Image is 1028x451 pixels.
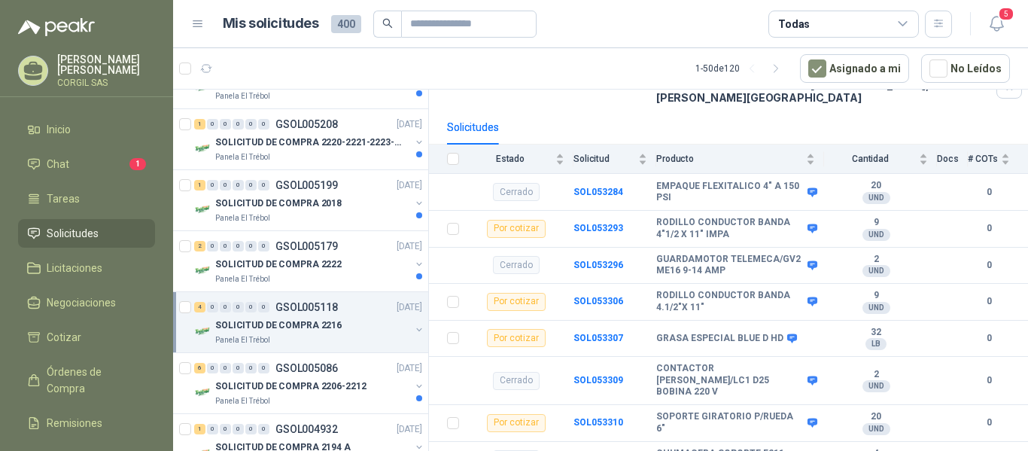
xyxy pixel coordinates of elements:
img: Company Logo [194,139,212,157]
div: 1 - 50 de 120 [695,56,788,81]
img: Company Logo [194,261,212,279]
a: 6 0 0 0 0 0 GSOL005086[DATE] Company LogoSOLICITUD DE COMPRA 2206-2212Panela El Trébol [194,359,425,407]
div: 0 [207,180,218,190]
div: 0 [258,180,269,190]
p: GSOL005179 [275,241,338,251]
p: GSOL004932 [275,424,338,434]
span: Solicitudes [47,225,99,242]
img: Company Logo [194,200,212,218]
img: Company Logo [194,383,212,401]
img: Company Logo [194,322,212,340]
div: Cerrado [493,372,540,390]
div: 0 [207,363,218,373]
b: GUARDAMOTOR TELEMECA/GV2 ME16 9-14 AMP [656,254,804,277]
a: 4 0 0 0 0 0 GSOL005118[DATE] Company LogoSOLICITUD DE COMPRA 2216Panela El Trébol [194,298,425,346]
a: SOL053284 [573,187,623,197]
a: Chat1 [18,150,155,178]
b: 0 [968,221,1010,236]
div: Por cotizar [487,414,546,432]
b: 9 [824,217,928,229]
div: 4 [194,302,205,312]
img: Logo peakr [18,18,95,36]
p: Panela El Trébol [215,90,270,102]
div: 0 [258,302,269,312]
div: Por cotizar [487,220,546,238]
span: Cantidad [824,154,916,164]
p: [PERSON_NAME] [PERSON_NAME] [57,54,155,75]
a: SOL053309 [573,375,623,385]
b: 0 [968,258,1010,273]
div: 0 [245,424,257,434]
p: [DATE] [397,300,422,315]
p: CORGIL SAS [57,78,155,87]
a: 1 0 0 0 0 0 GSOL005199[DATE] Company LogoSOLICITUD DE COMPRA 2018Panela El Trébol [194,176,425,224]
div: 0 [245,241,257,251]
div: 0 [245,119,257,130]
div: 1 [194,119,205,130]
b: SOL053306 [573,296,623,306]
a: Cotizar [18,323,155,352]
p: Panela El Trébol [215,395,270,407]
span: Inicio [47,121,71,138]
a: Órdenes de Compra [18,358,155,403]
div: UND [862,380,890,392]
a: Licitaciones [18,254,155,282]
b: 0 [968,373,1010,388]
th: Estado [468,145,573,174]
div: 0 [207,241,218,251]
b: 0 [968,416,1010,430]
b: 0 [968,185,1010,200]
div: 6 [194,363,205,373]
div: 1 [194,180,205,190]
p: Panela El Trébol [215,151,270,163]
div: 0 [220,241,231,251]
span: # COTs [968,154,998,164]
span: 1 [129,158,146,170]
b: SOL053293 [573,223,623,233]
div: 0 [233,241,244,251]
p: [DATE] [397,117,422,132]
b: SOL053296 [573,260,623,270]
div: 0 [258,241,269,251]
p: GSOL005086 [275,363,338,373]
p: SOLICITUD DE COMPRA 2216 [215,318,342,333]
p: Panela El Trébol [215,273,270,285]
div: UND [862,265,890,277]
a: Remisiones [18,409,155,437]
span: Chat [47,156,69,172]
div: Todas [778,16,810,32]
div: 0 [233,424,244,434]
p: SOLICITUD DE COMPRA 2222 [215,257,342,272]
button: No Leídos [921,54,1010,83]
b: CONTACTOR [PERSON_NAME]/LC1 D25 BOBINA 220 V [656,363,804,398]
div: 0 [207,302,218,312]
b: SOPORTE GIRATORIO P/RUEDA 6" [656,411,804,434]
b: 9 [824,290,928,302]
p: [DATE] [397,239,422,254]
div: 0 [258,363,269,373]
b: RODILLO CONDUCTOR BANDA 4.1/2"X 11" [656,290,804,313]
div: UND [862,229,890,241]
div: 0 [220,119,231,130]
span: Negociaciones [47,294,116,311]
a: 2 0 0 0 0 0 GSOL005179[DATE] Company LogoSOLICITUD DE COMPRA 2222Panela El Trébol [194,237,425,285]
span: Cotizar [47,329,81,346]
b: 0 [968,294,1010,309]
b: GRASA ESPECIAL BLUE D HD [656,333,783,345]
span: 5 [998,7,1014,21]
div: 0 [233,180,244,190]
div: 0 [258,119,269,130]
span: Licitaciones [47,260,102,276]
span: Tareas [47,190,80,207]
div: 0 [245,363,257,373]
div: UND [862,192,890,204]
div: Por cotizar [487,329,546,347]
div: 0 [233,302,244,312]
p: SOLICITUD DE COMPRA 2206-2212 [215,379,366,394]
b: SOL053310 [573,417,623,428]
p: GSOL005199 [275,180,338,190]
div: UND [862,423,890,435]
b: 2 [824,369,928,381]
div: 0 [220,424,231,434]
